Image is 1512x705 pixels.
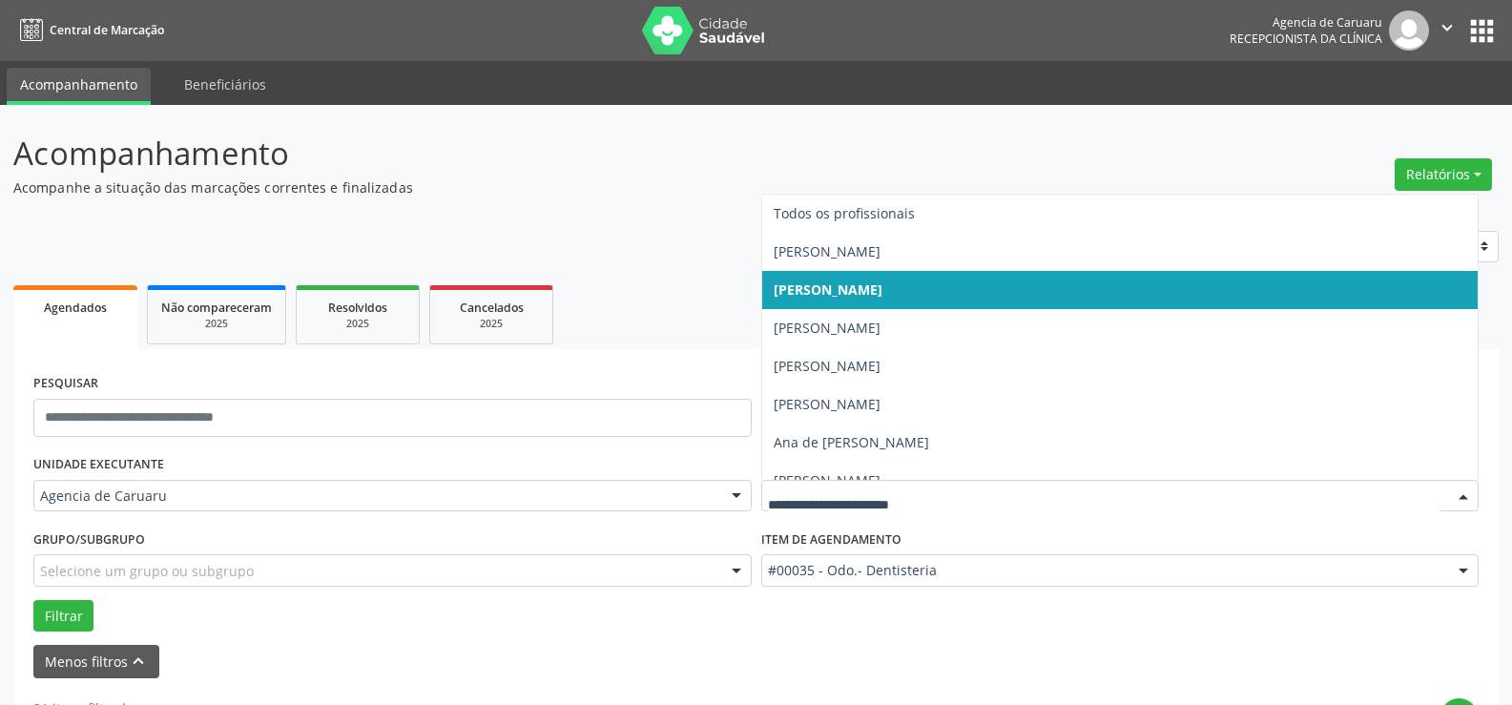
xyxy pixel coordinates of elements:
div: 2025 [310,317,405,331]
p: Acompanhe a situação das marcações correntes e finalizadas [13,177,1053,197]
button: Menos filtroskeyboard_arrow_up [33,645,159,678]
span: [PERSON_NAME] [774,280,882,299]
label: PESQUISAR [33,369,98,399]
div: 2025 [161,317,272,331]
i:  [1437,17,1458,38]
span: Recepcionista da clínica [1230,31,1382,47]
span: Agencia de Caruaru [40,487,713,506]
span: #00035 - Odo.- Dentisteria [768,561,1440,580]
span: Ana de [PERSON_NAME] [774,433,929,451]
span: [PERSON_NAME] [774,242,880,260]
a: Central de Marcação [13,14,164,46]
span: [PERSON_NAME] [774,395,880,413]
label: Grupo/Subgrupo [33,525,145,554]
span: Cancelados [460,300,524,316]
label: UNIDADE EXECUTANTE [33,450,164,480]
img: img [1389,10,1429,51]
div: 2025 [444,317,539,331]
span: [PERSON_NAME] [774,319,880,337]
span: Central de Marcação [50,22,164,38]
div: Agencia de Caruaru [1230,14,1382,31]
span: Não compareceram [161,300,272,316]
span: Selecione um grupo ou subgrupo [40,561,254,581]
i: keyboard_arrow_up [128,651,149,672]
span: [PERSON_NAME] [774,357,880,375]
span: Resolvidos [328,300,387,316]
p: Acompanhamento [13,130,1053,177]
button: apps [1465,14,1499,48]
span: [PERSON_NAME] [774,471,880,489]
button: Relatórios [1395,158,1492,191]
span: Todos os profissionais [774,204,915,222]
label: Item de agendamento [761,525,901,554]
a: Beneficiários [171,68,280,101]
span: Agendados [44,300,107,316]
button:  [1429,10,1465,51]
a: Acompanhamento [7,68,151,105]
button: Filtrar [33,600,93,632]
